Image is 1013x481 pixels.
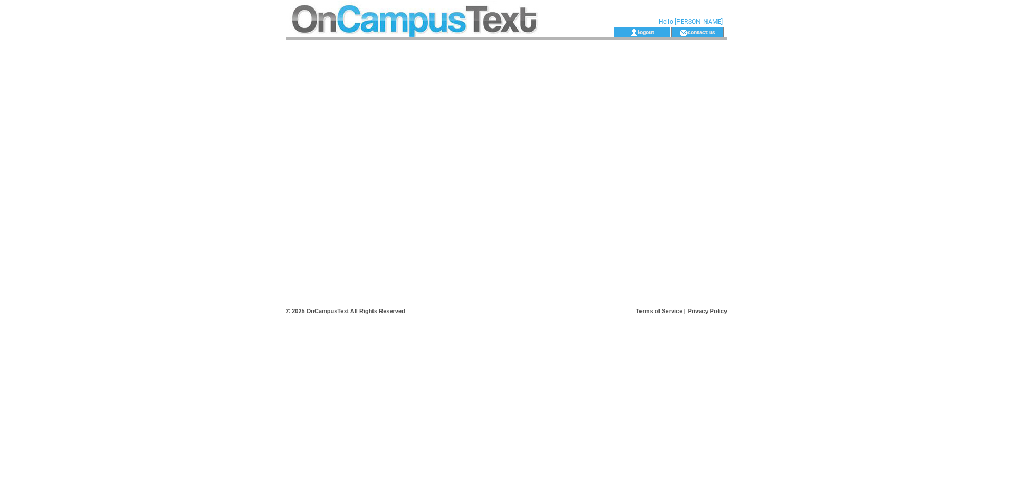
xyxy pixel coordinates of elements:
[638,29,654,35] a: logout
[286,308,405,314] span: © 2025 OnCampusText All Rights Reserved
[684,308,686,314] span: |
[687,308,727,314] a: Privacy Policy
[658,18,723,25] span: Hello [PERSON_NAME]
[636,308,683,314] a: Terms of Service
[687,29,715,35] a: contact us
[630,29,638,37] img: account_icon.gif
[680,29,687,37] img: contact_us_icon.gif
